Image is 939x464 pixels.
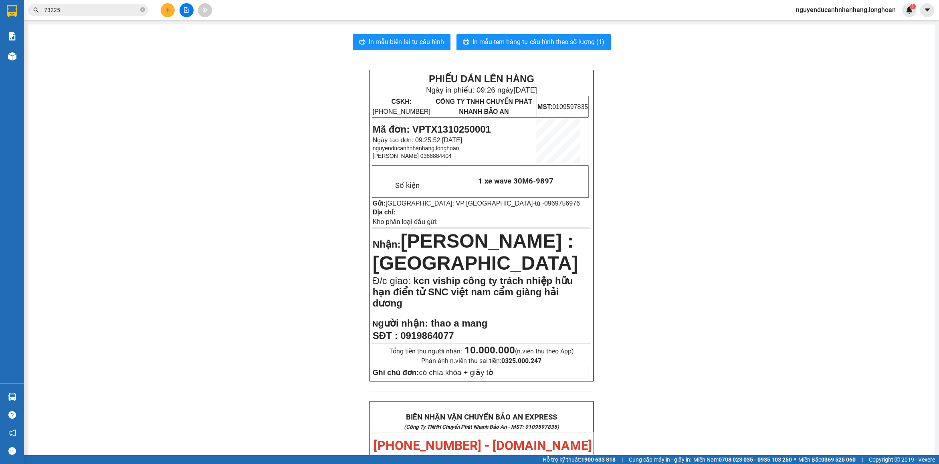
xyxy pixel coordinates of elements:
span: Miền Bắc [798,455,856,464]
span: - [533,200,580,207]
span: [DATE] [513,86,537,94]
span: 0919864077 [400,330,454,341]
span: Ngày tạo đơn: 09:25:52 [DATE] [373,137,462,143]
span: copyright [895,457,900,462]
span: Phản ánh n.viên thu sai tiền: [421,357,541,365]
span: Hỗ trợ kỹ thuật: [543,455,616,464]
strong: Ghi chú đơn: [373,368,419,377]
strong: CSKH: [391,98,412,105]
span: notification [8,429,16,437]
span: 1 xe wave 30M6-9897 [478,177,553,186]
span: Cung cấp máy in - giấy in: [629,455,691,464]
span: 0109597835 [537,103,588,110]
strong: 0369 525 060 [821,456,856,463]
img: logo-vxr [7,5,17,17]
button: aim [198,3,212,17]
span: message [8,447,16,455]
span: tú - [535,200,580,207]
strong: 0325.000.247 [501,357,541,365]
span: caret-down [924,6,931,14]
span: plus [165,7,171,13]
strong: Gửi: [373,200,386,207]
img: solution-icon [8,32,16,40]
span: (n.viên thu theo App) [464,347,574,355]
input: Tìm tên, số ĐT hoặc mã đơn [44,6,139,14]
span: [PHONE_NUMBER] - [DOMAIN_NAME] [374,438,592,453]
strong: 0708 023 035 - 0935 103 250 [719,456,792,463]
strong: N [373,320,428,328]
span: [GEOGRAPHIC_DATA]: VP [GEOGRAPHIC_DATA] [386,200,533,207]
span: 0969756976 [544,200,580,207]
span: gười nhận: [378,318,428,329]
span: 1 [911,4,914,9]
img: icon-new-feature [906,6,913,14]
span: printer [359,38,366,46]
span: | [862,455,863,464]
strong: (Công Ty TNHH Chuyển Phát Nhanh Bảo An - MST: 0109597835) [404,424,559,430]
strong: 10.000.000 [464,345,515,356]
span: Ngày in phiếu: 09:26 ngày [426,86,537,94]
button: printerIn mẫu tem hàng tự cấu hình theo số lượng (1) [456,34,611,50]
button: plus [161,3,175,17]
span: | [622,455,623,464]
strong: PHIẾU DÁN LÊN HÀNG [429,73,534,84]
span: search [33,7,39,13]
span: [PERSON_NAME] 0388884404 [373,153,452,159]
span: thao a mang [431,318,487,329]
span: CÔNG TY TNHH CHUYỂN PHÁT NHANH BẢO AN [436,98,532,115]
span: printer [463,38,469,46]
span: kcn viship công ty trách nhiệp hữu hạn điển tử SNC việt nam cẩm giàng hải dương [373,275,573,309]
span: close-circle [140,7,145,12]
span: ⚪️ [794,458,796,461]
sup: 1 [910,4,916,9]
span: Mã đơn: VPTX1310250001 [373,124,491,135]
strong: BIÊN NHẬN VẬN CHUYỂN BẢO AN EXPRESS [406,413,557,422]
span: file-add [184,7,189,13]
span: Nhận: [373,239,401,250]
span: aim [202,7,208,13]
span: có chìa khóa + giấy tờ [373,368,493,377]
strong: SĐT : [373,330,398,341]
button: printerIn mẫu biên lai tự cấu hình [353,34,450,50]
button: file-add [180,3,194,17]
span: Kho phân loại đầu gửi: [373,218,438,225]
span: [PHONE_NUMBER] [373,98,430,115]
strong: 1900 633 818 [581,456,616,463]
button: caret-down [920,3,934,17]
img: warehouse-icon [8,52,16,61]
span: nguyenducanhnhanhang.longhoan [373,145,459,151]
img: warehouse-icon [8,393,16,401]
span: question-circle [8,411,16,419]
span: In mẫu tem hàng tự cấu hình theo số lượng (1) [473,37,604,47]
span: Tổng tiền thu người nhận: [389,347,574,355]
span: nguyenducanhnhanhang.longhoan [790,5,902,15]
span: In mẫu biên lai tự cấu hình [369,37,444,47]
span: close-circle [140,6,145,14]
span: [PERSON_NAME] : [GEOGRAPHIC_DATA] [373,230,578,274]
strong: MST: [537,103,552,110]
span: Đ/c giao: [373,275,413,286]
span: Số kiện [395,181,420,190]
span: Miền Nam [693,455,792,464]
strong: Địa chỉ: [373,209,396,216]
